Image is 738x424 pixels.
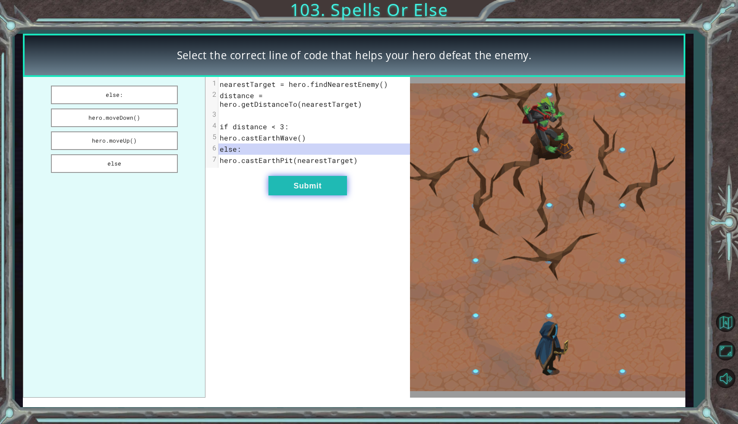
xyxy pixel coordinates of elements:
[51,131,178,150] button: hero.moveUp()
[205,143,218,152] div: 6
[51,86,178,104] button: else:
[410,83,685,391] img: Interactive Art
[268,176,347,195] button: Submit
[220,91,362,108] span: distance = hero.getDistanceTo(nearestTarget)
[205,155,218,163] div: 7
[51,154,178,173] button: else
[205,110,218,118] div: 3
[713,338,738,363] button: Maximize Browser
[713,309,738,337] a: Back to Map
[220,133,306,142] span: hero.castEarthWave()
[177,48,532,63] span: Select the correct line of code that helps your hero defeat the enemy.
[220,144,241,153] span: else:
[220,122,289,131] span: if distance < 3:
[205,90,218,99] div: 2
[205,121,218,130] div: 4
[713,310,738,335] button: Back to Map
[51,108,178,127] button: hero.moveDown()
[205,79,218,87] div: 1
[205,132,218,141] div: 5
[220,80,388,89] span: nearestTarget = hero.findNearestEnemy()
[220,156,358,165] span: hero.castEarthPit(nearestTarget)
[713,366,738,391] button: Mute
